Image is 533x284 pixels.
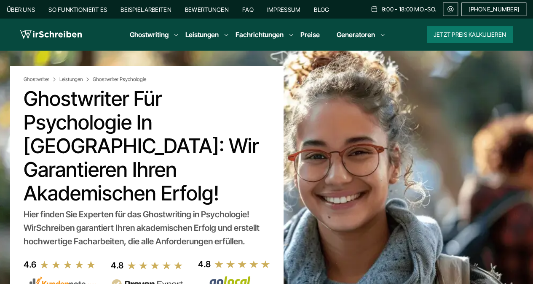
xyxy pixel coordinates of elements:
[447,6,454,13] img: Email
[469,6,519,13] span: [PHONE_NUMBER]
[242,6,254,13] a: FAQ
[121,6,171,13] a: Beispielarbeiten
[24,208,270,248] div: Hier finden Sie Experten für das Ghostwriting in Psychologie! WirSchreiben garantiert Ihren akade...
[20,28,82,41] img: logo wirschreiben
[59,76,91,83] a: Leistungen
[130,30,169,40] a: Ghostwriting
[198,257,211,271] div: 4.8
[185,6,229,13] a: Bewertungen
[48,6,107,13] a: So funktioniert es
[111,259,123,272] div: 4.8
[24,87,270,205] h1: Ghostwriter für Psychologie in [GEOGRAPHIC_DATA]: Wir garantieren Ihren akademischen Erfolg!
[314,6,329,13] a: Blog
[214,260,271,269] img: stars
[93,76,146,83] span: Ghostwriter Psychologie
[40,260,96,269] img: stars
[337,30,375,40] a: Generatoren
[461,3,526,16] a: [PHONE_NUMBER]
[370,5,378,12] img: Schedule
[127,261,183,270] img: stars
[381,6,436,13] span: 9:00 - 18:00 Mo.-So.
[267,6,301,13] a: Impressum
[7,6,35,13] a: Über uns
[236,30,284,40] a: Fachrichtungen
[300,30,320,39] a: Preise
[427,26,513,43] button: Jetzt Preis kalkulieren
[24,258,36,271] div: 4.6
[24,76,58,83] a: Ghostwriter
[185,30,219,40] a: Leistungen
